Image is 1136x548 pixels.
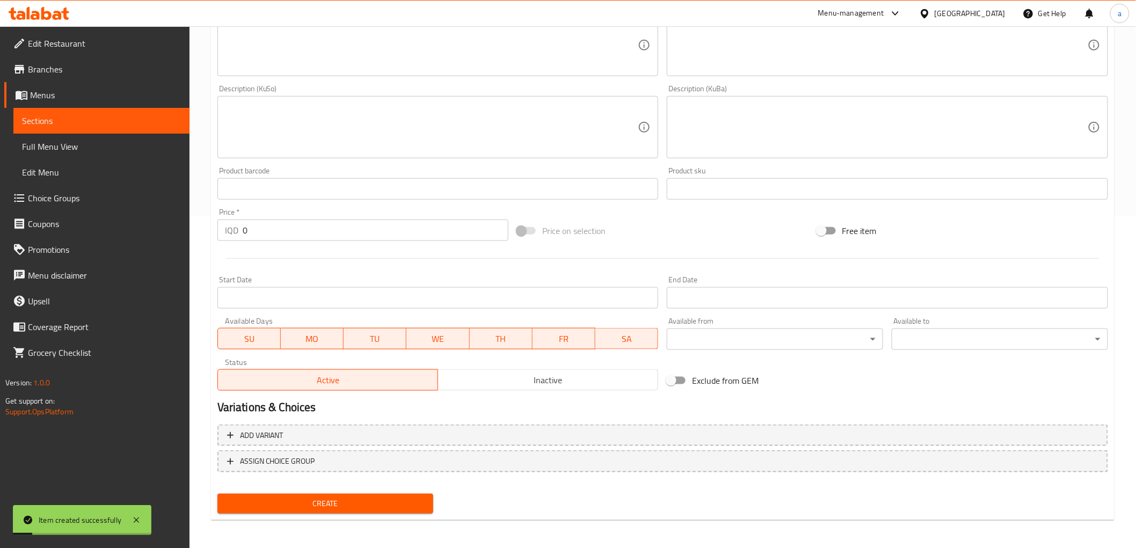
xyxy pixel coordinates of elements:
[438,369,658,391] button: Inactive
[39,514,121,526] div: Item created successfully
[537,331,591,347] span: FR
[28,346,181,359] span: Grocery Checklist
[4,288,190,314] a: Upsell
[344,328,406,349] button: TU
[411,331,465,347] span: WE
[595,328,658,349] button: SA
[4,314,190,340] a: Coverage Report
[4,185,190,211] a: Choice Groups
[217,450,1108,472] button: ASSIGN CHOICE GROUP
[217,425,1108,447] button: Add variant
[13,159,190,185] a: Edit Menu
[4,340,190,366] a: Grocery Checklist
[5,376,32,390] span: Version:
[217,369,438,391] button: Active
[28,243,181,256] span: Promotions
[243,220,508,241] input: Please enter price
[28,217,181,230] span: Coupons
[533,328,595,349] button: FR
[281,328,344,349] button: MO
[470,328,533,349] button: TH
[935,8,1006,19] div: [GEOGRAPHIC_DATA]
[226,497,425,510] span: Create
[217,178,659,200] input: Please enter product barcode
[4,56,190,82] a: Branches
[28,295,181,308] span: Upsell
[692,374,759,387] span: Exclude from GEM
[33,376,50,390] span: 1.0.0
[4,211,190,237] a: Coupons
[818,7,884,20] div: Menu-management
[28,63,181,76] span: Branches
[30,89,181,101] span: Menus
[225,224,238,237] p: IQD
[22,166,181,179] span: Edit Menu
[600,331,654,347] span: SA
[5,394,55,408] span: Get support on:
[4,31,190,56] a: Edit Restaurant
[4,262,190,288] a: Menu disclaimer
[442,372,654,388] span: Inactive
[5,405,74,419] a: Support.OpsPlatform
[406,328,469,349] button: WE
[217,399,1108,415] h2: Variations & Choices
[13,134,190,159] a: Full Menu View
[240,429,283,442] span: Add variant
[667,178,1108,200] input: Please enter product sku
[892,328,1108,350] div: ​
[1118,8,1122,19] span: a
[667,328,883,350] div: ​
[13,108,190,134] a: Sections
[217,494,434,514] button: Create
[474,331,528,347] span: TH
[542,224,606,237] span: Price on selection
[28,192,181,204] span: Choice Groups
[4,237,190,262] a: Promotions
[217,328,281,349] button: SU
[348,331,402,347] span: TU
[842,224,877,237] span: Free item
[28,269,181,282] span: Menu disclaimer
[22,140,181,153] span: Full Menu View
[222,372,434,388] span: Active
[285,331,339,347] span: MO
[222,331,276,347] span: SU
[22,114,181,127] span: Sections
[240,455,315,468] span: ASSIGN CHOICE GROUP
[28,320,181,333] span: Coverage Report
[4,82,190,108] a: Menus
[28,37,181,50] span: Edit Restaurant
